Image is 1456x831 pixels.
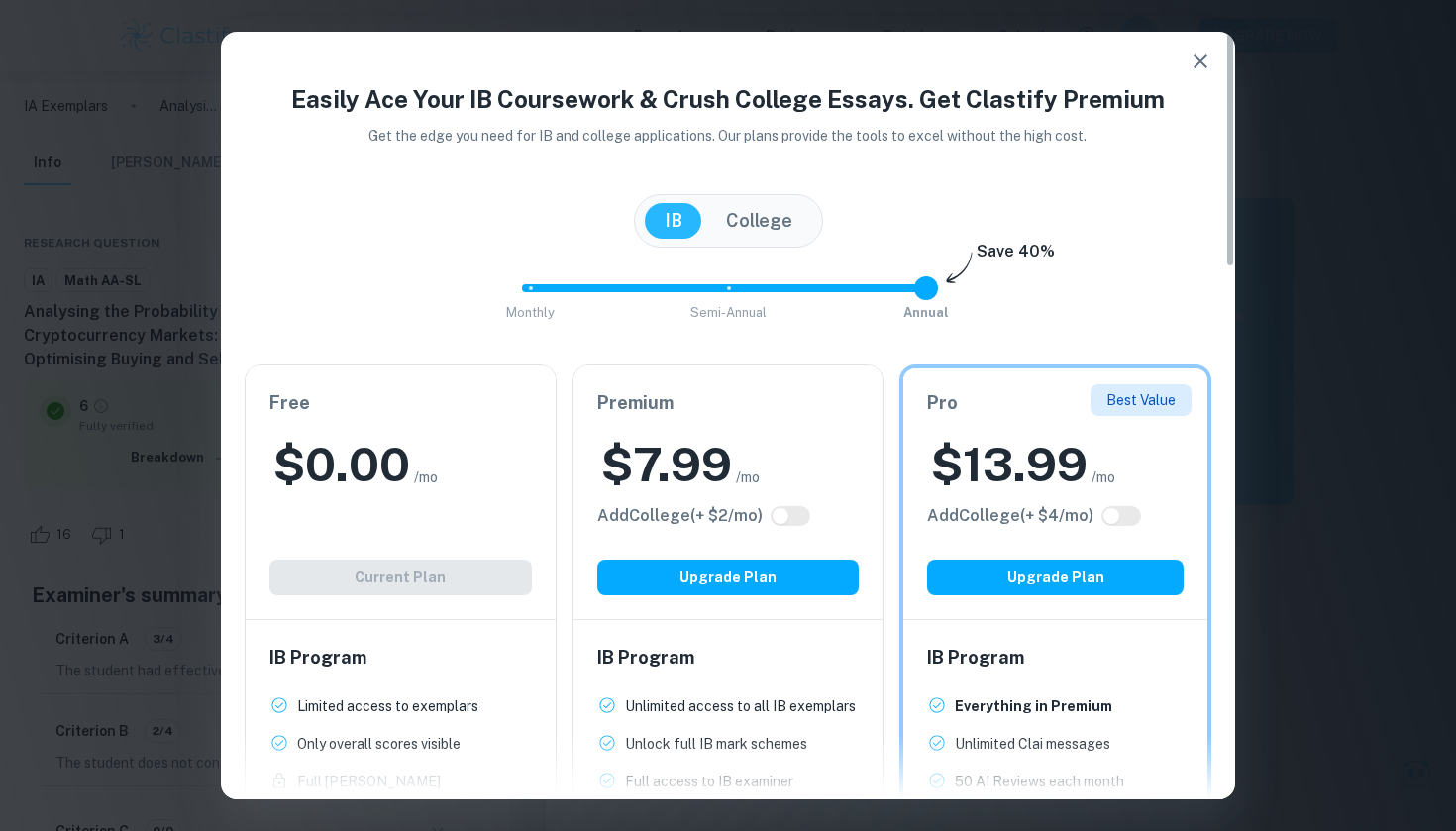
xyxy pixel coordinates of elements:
[597,644,860,672] h6: IB Program
[955,695,1112,717] p: Everything in Premium
[269,644,532,672] h6: IB Program
[1106,389,1176,411] p: Best Value
[927,644,1184,672] h6: IB Program
[927,389,1184,417] h6: Pro
[931,433,1088,496] h2: $ 13.99
[706,203,812,239] button: College
[946,252,973,285] img: subscription-arrow.svg
[297,733,461,755] p: Only overall scores visible
[597,389,860,417] h6: Premium
[977,240,1055,273] h6: Save 40%
[601,433,732,496] h2: $ 7.99
[927,504,1093,528] h6: Click to see all the additional College features.
[625,695,856,717] p: Unlimited access to all IB exemplars
[1092,467,1115,488] span: /mo
[625,733,807,755] p: Unlock full IB mark schemes
[414,467,438,488] span: /mo
[506,305,555,320] span: Monthly
[342,125,1115,147] p: Get the edge you need for IB and college applications. Our plans provide the tools to excel witho...
[955,733,1110,755] p: Unlimited Clai messages
[903,305,949,320] span: Annual
[597,560,860,595] button: Upgrade Plan
[927,560,1184,595] button: Upgrade Plan
[690,305,767,320] span: Semi-Annual
[269,389,532,417] h6: Free
[597,504,763,528] h6: Click to see all the additional College features.
[645,203,702,239] button: IB
[297,695,478,717] p: Limited access to exemplars
[273,433,410,496] h2: $ 0.00
[736,467,760,488] span: /mo
[245,81,1211,117] h4: Easily Ace Your IB Coursework & Crush College Essays. Get Clastify Premium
